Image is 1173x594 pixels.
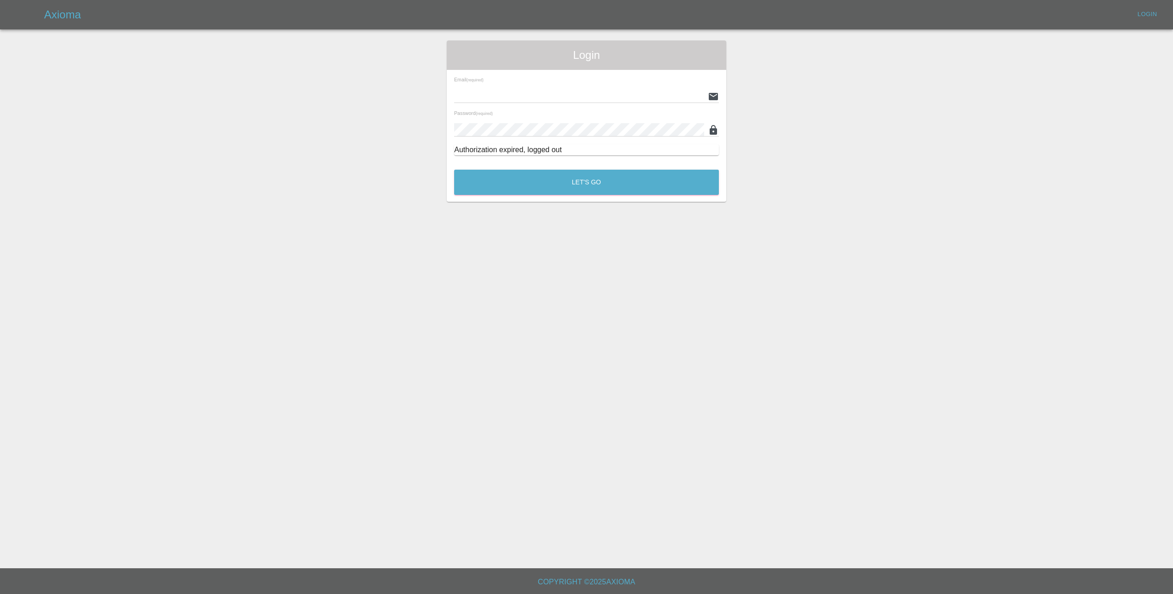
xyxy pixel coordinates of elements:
[454,110,493,116] span: Password
[1133,7,1162,22] a: Login
[454,170,719,195] button: Let's Go
[7,576,1166,588] h6: Copyright © 2025 Axioma
[44,7,81,22] h5: Axioma
[454,144,719,155] div: Authorization expired, logged out
[454,48,719,63] span: Login
[454,77,484,82] span: Email
[476,112,493,116] small: (required)
[467,78,484,82] small: (required)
